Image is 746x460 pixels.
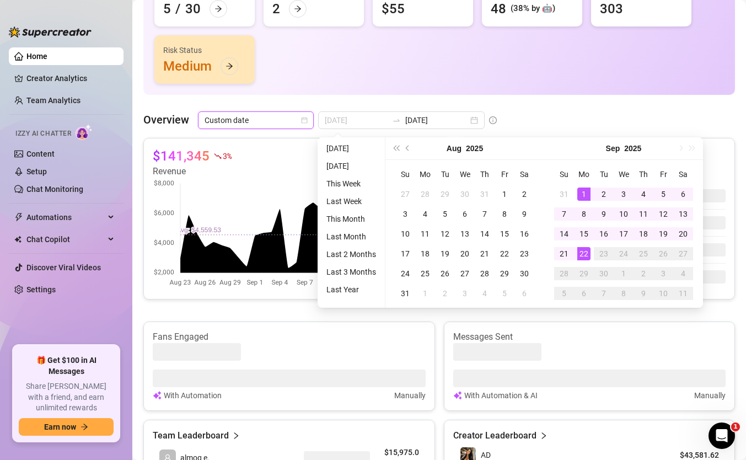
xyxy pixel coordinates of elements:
[394,389,426,402] article: Manually
[475,244,495,264] td: 2025-08-21
[435,224,455,244] td: 2025-08-12
[677,207,690,221] div: 13
[322,265,380,279] li: Last 3 Months
[657,267,670,280] div: 3
[395,184,415,204] td: 2025-07-27
[322,212,380,226] li: This Month
[475,204,495,224] td: 2025-08-07
[418,247,432,260] div: 18
[597,247,610,260] div: 23
[617,267,630,280] div: 1
[673,164,693,184] th: Sa
[435,244,455,264] td: 2025-08-19
[574,184,594,204] td: 2025-09-01
[514,204,534,224] td: 2025-08-09
[26,167,47,176] a: Setup
[392,116,401,125] span: swap-right
[554,244,574,264] td: 2025-09-21
[435,184,455,204] td: 2025-07-29
[322,159,380,173] li: [DATE]
[617,227,630,240] div: 17
[455,244,475,264] td: 2025-08-20
[26,185,83,194] a: Chat Monitoring
[653,224,673,244] td: 2025-09-19
[415,204,435,224] td: 2025-08-04
[634,184,653,204] td: 2025-09-04
[673,264,693,284] td: 2025-10-04
[458,267,471,280] div: 27
[540,429,548,442] span: right
[614,164,634,184] th: We
[677,267,690,280] div: 4
[709,422,735,449] iframe: Intercom live chat
[495,224,514,244] td: 2025-08-15
[447,137,461,159] button: Choose a month
[657,287,670,300] div: 10
[594,284,614,303] td: 2025-10-07
[673,204,693,224] td: 2025-09-13
[458,207,471,221] div: 6
[637,188,650,201] div: 4
[458,287,471,300] div: 3
[498,188,511,201] div: 1
[653,204,673,224] td: 2025-09-12
[653,164,673,184] th: Fr
[399,227,412,240] div: 10
[657,188,670,201] div: 5
[80,423,88,431] span: arrow-right
[614,284,634,303] td: 2025-10-08
[153,331,426,343] article: Fans Engaged
[395,264,415,284] td: 2025-08-24
[495,184,514,204] td: 2025-08-01
[415,284,435,303] td: 2025-09-01
[475,264,495,284] td: 2025-08-28
[594,264,614,284] td: 2025-09-30
[402,137,414,159] button: Previous month (PageUp)
[577,287,591,300] div: 6
[637,247,650,260] div: 25
[577,267,591,280] div: 29
[574,164,594,184] th: Mo
[634,224,653,244] td: 2025-09-18
[577,247,591,260] div: 22
[478,207,491,221] div: 7
[438,247,452,260] div: 19
[405,114,468,126] input: End date
[594,224,614,244] td: 2025-09-16
[475,184,495,204] td: 2025-07-31
[455,204,475,224] td: 2025-08-06
[657,227,670,240] div: 19
[464,389,538,402] article: With Automation & AI
[214,5,222,13] span: arrow-right
[455,184,475,204] td: 2025-07-30
[597,207,610,221] div: 9
[673,244,693,264] td: 2025-09-27
[597,287,610,300] div: 7
[577,207,591,221] div: 8
[694,389,726,402] article: Manually
[495,284,514,303] td: 2025-09-05
[574,244,594,264] td: 2025-09-22
[415,164,435,184] th: Mo
[614,224,634,244] td: 2025-09-17
[637,287,650,300] div: 9
[653,264,673,284] td: 2025-10-03
[143,111,189,128] article: Overview
[153,147,210,165] article: $141,345
[617,188,630,201] div: 3
[26,96,80,105] a: Team Analytics
[514,284,534,303] td: 2025-09-06
[554,164,574,184] th: Su
[435,204,455,224] td: 2025-08-05
[514,164,534,184] th: Sa
[322,248,380,261] li: Last 2 Months
[415,244,435,264] td: 2025-08-18
[554,204,574,224] td: 2025-09-07
[498,247,511,260] div: 22
[673,184,693,204] td: 2025-09-06
[617,287,630,300] div: 8
[164,389,222,402] article: With Automation
[19,381,114,414] span: Share [PERSON_NAME] with a friend, and earn unlimited rewards
[301,117,308,124] span: calendar
[653,184,673,204] td: 2025-09-05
